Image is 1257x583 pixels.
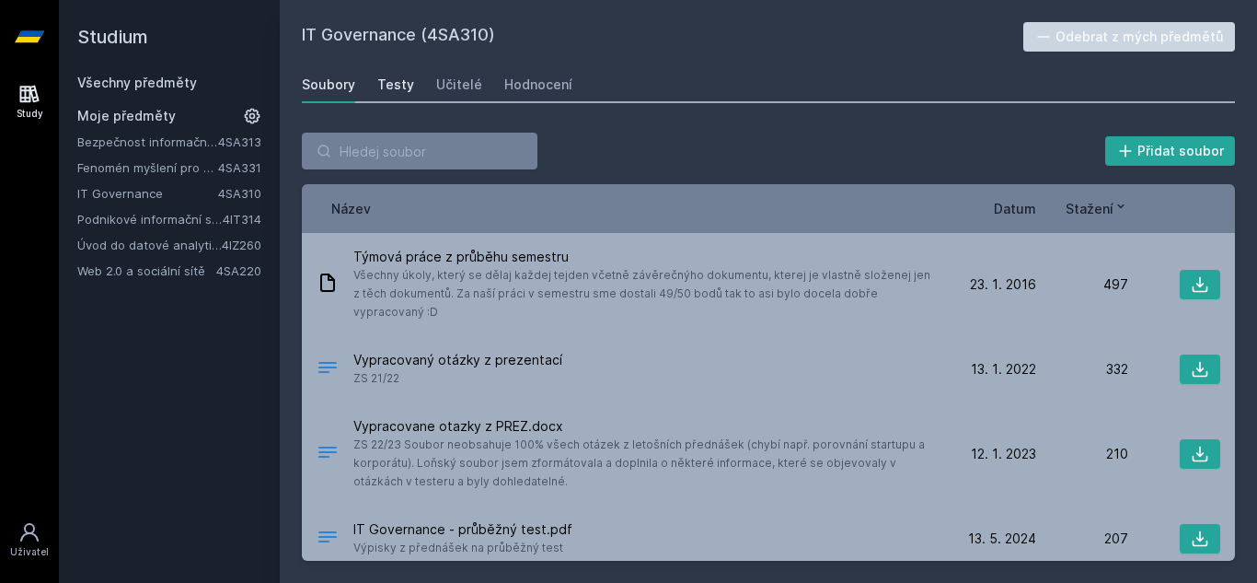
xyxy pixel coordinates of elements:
div: 332 [1036,360,1128,379]
a: 4SA331 [218,160,261,175]
button: Odebrat z mých předmětů [1023,22,1236,52]
a: Bezpečnost informačních systémů [77,133,218,151]
a: Všechny předměty [77,75,197,90]
div: PDF [317,526,339,553]
a: Podnikové informační systémy [77,210,223,228]
a: Hodnocení [504,66,572,103]
a: Fenomén myšlení pro manažery [77,158,218,177]
a: 4IZ260 [222,238,261,252]
a: 4IT314 [223,212,261,227]
a: Uživatel [4,512,55,568]
span: Všechny úkoly, který se dělaj každej tejden včetně závěrečnýho dokumentu, kterej je vlastně slože... [353,266,937,321]
button: Název [331,199,371,218]
span: Vypracovaný otázky z prezentací [353,351,562,369]
a: Web 2.0 a sociální sítě [77,262,216,280]
div: 207 [1036,530,1128,548]
div: .DOCX [317,356,339,383]
div: Soubory [302,76,355,94]
button: Stažení [1066,199,1128,218]
span: Výpisky z přednášek na průběžný test [353,539,572,557]
a: Testy [377,66,414,103]
a: Soubory [302,66,355,103]
span: 13. 5. 2024 [968,530,1036,548]
span: IT Governance - průběžný test.pdf [353,520,572,539]
span: Moje předměty [77,107,176,125]
span: 13. 1. 2022 [971,360,1036,379]
h2: IT Governance (4SA310) [302,22,1023,52]
div: Testy [377,76,414,94]
div: 210 [1036,445,1128,463]
a: 4SA313 [218,134,261,149]
span: Vypracovane otazky z PREZ.docx [353,417,937,436]
a: Study [4,74,55,130]
span: 23. 1. 2016 [970,275,1036,294]
a: IT Governance [77,184,218,203]
div: 497 [1036,275,1128,294]
a: Učitelé [436,66,482,103]
div: Uživatel [10,545,49,559]
div: DOCX [317,441,339,468]
span: Týmová práce z průběhu semestru [353,248,937,266]
a: 4SA220 [216,263,261,278]
input: Hledej soubor [302,133,537,169]
div: Učitelé [436,76,482,94]
span: ZS 22/23 Soubor neobsahuje 100% všech otázek z letošních přednášek (chybí např. porovnání startup... [353,436,937,491]
a: 4SA310 [218,186,261,201]
div: Hodnocení [504,76,572,94]
button: Přidat soubor [1105,136,1236,166]
span: ZS 21/22 [353,369,562,388]
span: Stažení [1066,199,1113,218]
span: 12. 1. 2023 [971,445,1036,463]
div: Study [17,107,43,121]
button: Datum [994,199,1036,218]
a: Úvod do datové analytiky [77,236,222,254]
